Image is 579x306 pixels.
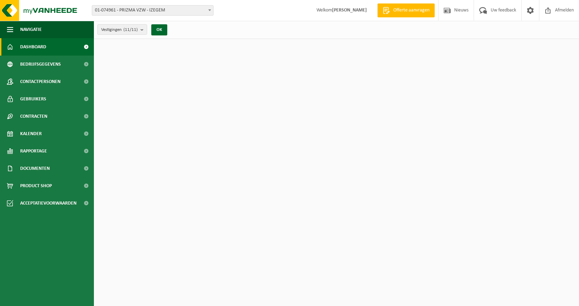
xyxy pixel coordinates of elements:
strong: [PERSON_NAME] [332,8,367,13]
span: Contactpersonen [20,73,61,90]
button: Vestigingen(11/11) [97,24,147,35]
span: Offerte aanvragen [392,7,431,14]
span: Kalender [20,125,42,142]
button: OK [151,24,167,35]
span: Acceptatievoorwaarden [20,195,77,212]
span: 01-074961 - PRIZMA VZW - IZEGEM [92,6,213,15]
span: Navigatie [20,21,42,38]
span: Contracten [20,108,47,125]
span: Bedrijfsgegevens [20,56,61,73]
a: Offerte aanvragen [377,3,435,17]
span: Documenten [20,160,50,177]
span: Gebruikers [20,90,46,108]
span: Dashboard [20,38,46,56]
span: Vestigingen [101,25,138,35]
count: (11/11) [123,27,138,32]
span: Product Shop [20,177,52,195]
span: Rapportage [20,142,47,160]
span: 01-074961 - PRIZMA VZW - IZEGEM [92,5,214,16]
